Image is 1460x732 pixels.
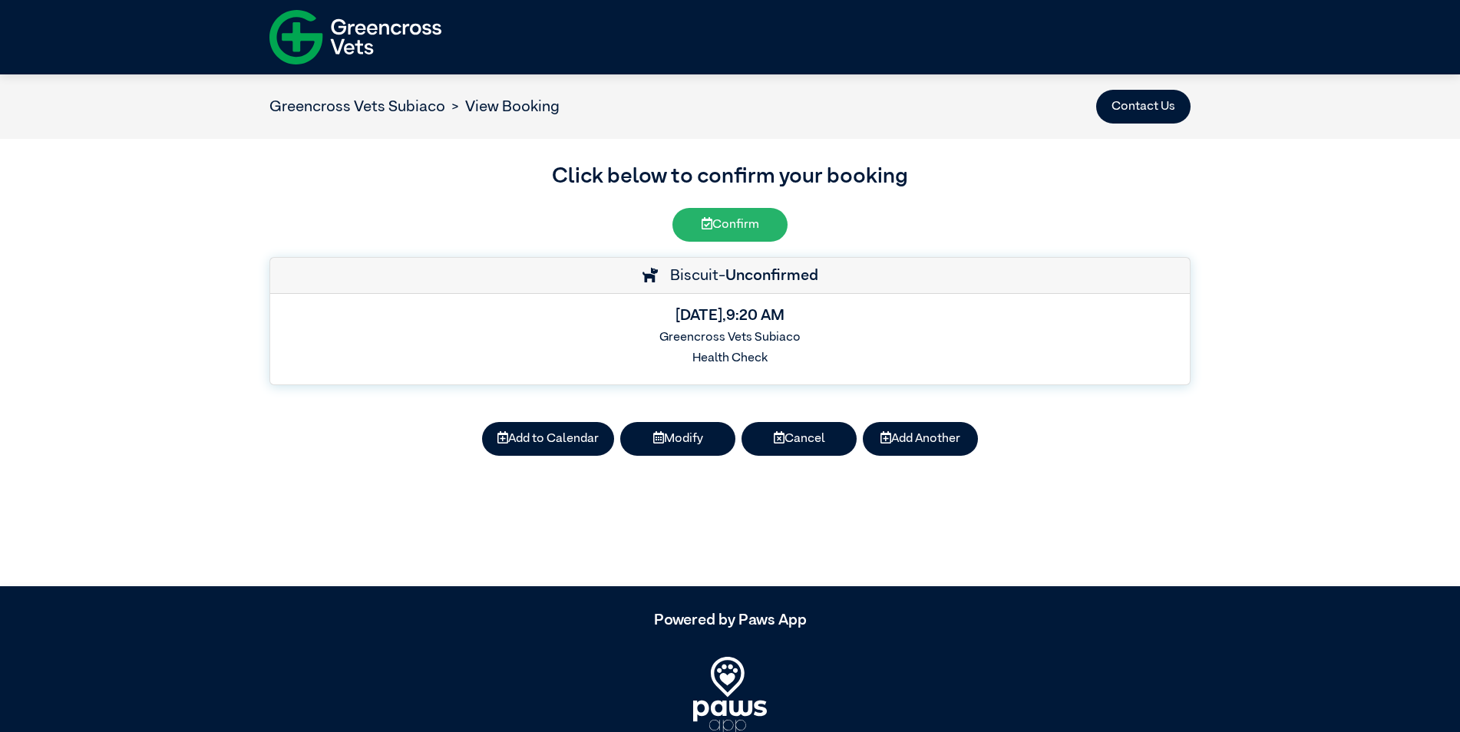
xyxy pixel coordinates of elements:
[1096,90,1191,124] button: Contact Us
[269,99,445,114] a: Greencross Vets Subiaco
[482,422,614,456] button: Add to Calendar
[269,4,441,71] img: f-logo
[269,160,1191,193] h3: Click below to confirm your booking
[662,268,718,283] span: Biscuit
[282,331,1178,345] h6: Greencross Vets Subiaco
[269,95,560,118] nav: breadcrumb
[282,306,1178,325] h5: [DATE] , 9:20 AM
[863,422,978,456] button: Add Another
[725,268,818,283] strong: Unconfirmed
[620,422,735,456] button: Modify
[718,268,818,283] span: -
[269,611,1191,629] h5: Powered by Paws App
[742,422,857,456] button: Cancel
[282,351,1178,366] h6: Health Check
[672,208,788,242] button: Confirm
[445,95,560,118] li: View Booking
